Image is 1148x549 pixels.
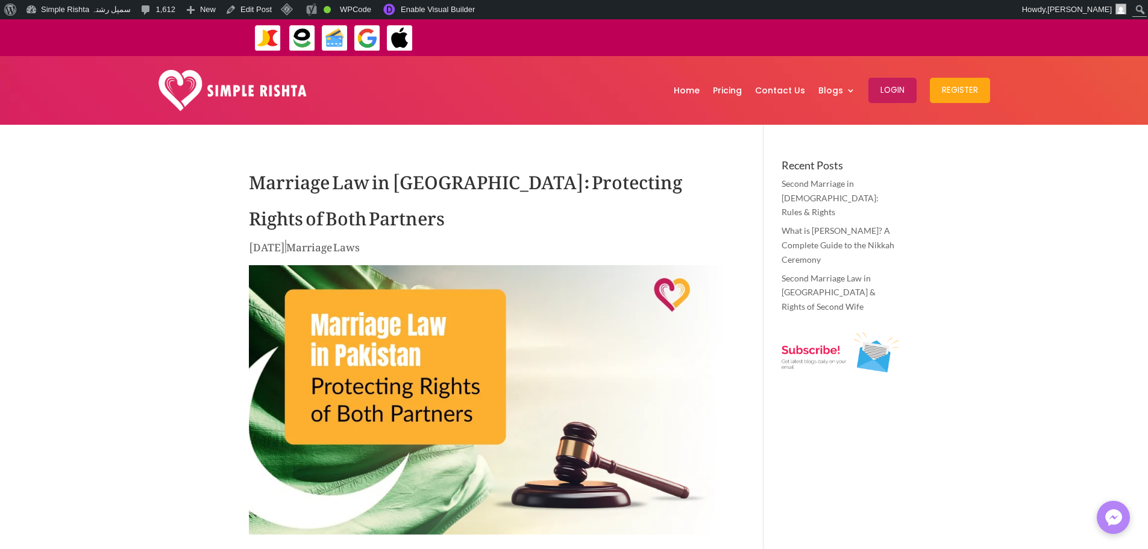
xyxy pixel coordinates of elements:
[782,178,879,218] a: Second Marriage in [DEMOGRAPHIC_DATA]: Rules & Rights
[254,25,281,52] img: JazzCash-icon
[868,59,917,122] a: Login
[782,160,899,177] h4: Recent Posts
[321,25,348,52] img: Credit Cards
[249,232,285,257] span: [DATE]
[930,59,990,122] a: Register
[868,78,917,103] button: Login
[249,160,728,238] h1: Marriage Law in [GEOGRAPHIC_DATA]: Protecting Rights of Both Partners
[324,6,331,13] div: Good
[386,25,413,52] img: ApplePay-icon
[782,225,894,265] a: What is [PERSON_NAME]? A Complete Guide to the Nikkah Ceremony
[289,25,316,52] img: EasyPaisa-icon
[249,238,728,262] p: |
[674,59,700,122] a: Home
[713,59,742,122] a: Pricing
[755,59,805,122] a: Contact Us
[1102,506,1126,530] img: Messenger
[249,265,728,535] img: Marriage Law in Pakistan in 2025 - Protecting Rights
[930,78,990,103] button: Register
[354,25,381,52] img: GooglePay-icon
[782,273,876,312] a: Second Marriage Law in [GEOGRAPHIC_DATA] & Rights of Second Wife
[286,232,360,257] a: Marriage Laws
[818,59,855,122] a: Blogs
[1047,5,1112,14] span: [PERSON_NAME]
